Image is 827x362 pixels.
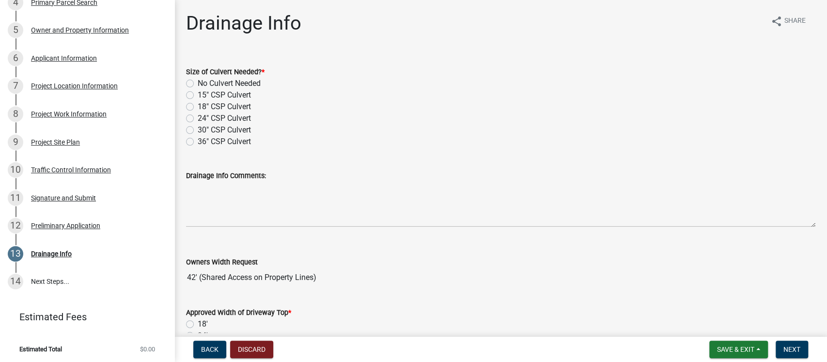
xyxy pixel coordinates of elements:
div: 13 [8,246,23,262]
div: Project Site Plan [31,139,80,146]
label: Owners Width Request [186,259,258,266]
label: Drainage Info Comments: [186,173,266,180]
div: Applicant Information [31,55,97,62]
label: 24' [198,330,208,342]
div: Owner and Property Information [31,27,129,33]
div: Signature and Submit [31,195,96,201]
div: 14 [8,274,23,289]
span: Share [784,16,806,27]
div: Drainage Info [31,250,72,257]
span: Save & Exit [717,346,754,353]
button: Discard [230,341,273,358]
label: Approved Width of Driveway Top [186,310,291,316]
div: 10 [8,162,23,178]
div: Preliminary Application [31,222,100,229]
div: 11 [8,190,23,206]
label: 36" CSP Culvert [198,136,251,148]
label: 18' [198,318,208,330]
button: Back [193,341,226,358]
div: 5 [8,22,23,38]
button: Save & Exit [709,341,768,358]
button: Next [776,341,808,358]
button: shareShare [763,12,813,31]
div: 6 [8,50,23,66]
div: 8 [8,106,23,122]
div: Project Location Information [31,82,118,89]
label: 24" CSP Culvert [198,113,251,124]
div: 12 [8,218,23,233]
div: 9 [8,134,23,150]
div: Traffic Control Information [31,166,111,173]
span: Back [201,346,218,353]
label: Size of Culvert Needed? [186,69,265,76]
div: Project Work Information [31,111,107,117]
label: 18" CSP Culvert [198,101,251,113]
label: 15" CSP Culvert [198,89,251,101]
div: 7 [8,78,23,94]
span: $0.00 [140,346,155,352]
label: 30" CSP Culvert [198,124,251,136]
a: Estimated Fees [8,307,159,327]
span: Next [783,346,800,353]
span: Estimated Total [19,346,62,352]
h1: Drainage Info [186,12,301,35]
i: share [771,16,782,27]
label: No Culvert Needed [198,78,261,89]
